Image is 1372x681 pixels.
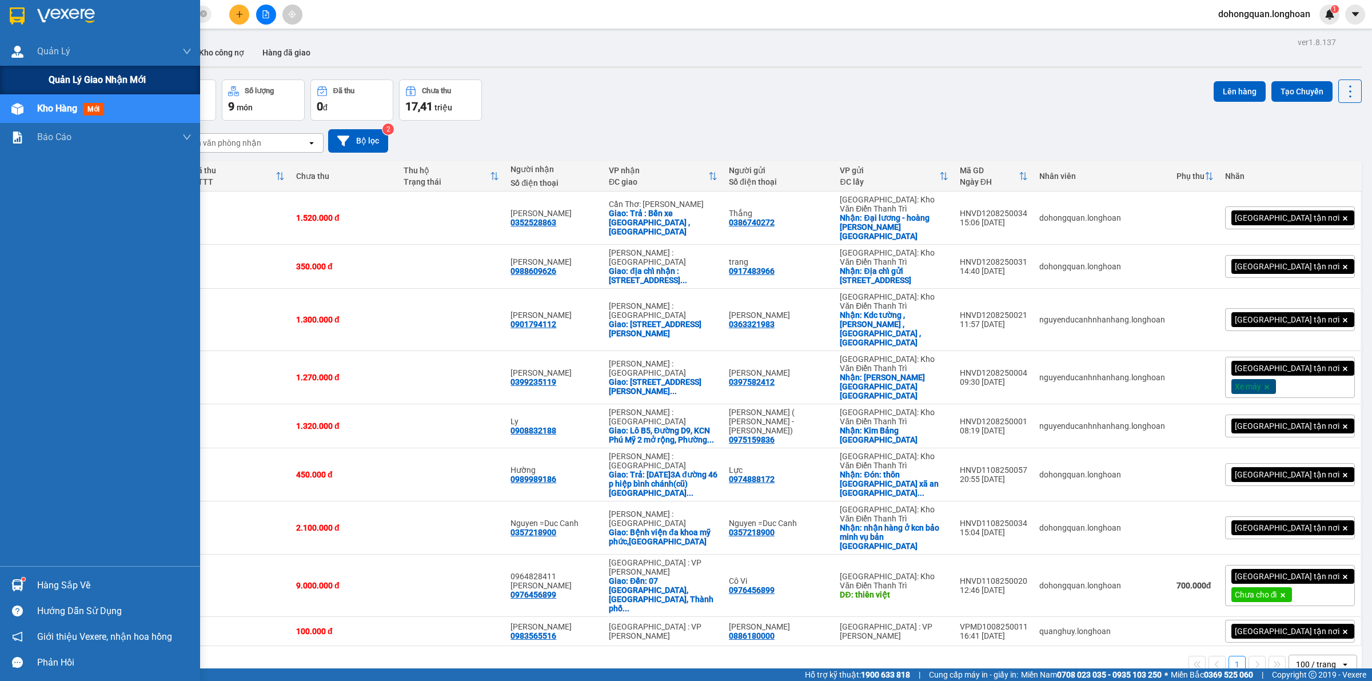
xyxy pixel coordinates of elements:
[83,103,104,116] span: mới
[729,519,829,528] div: Nguyen =Duc Canh
[840,195,948,213] div: [GEOGRAPHIC_DATA]: Kho Văn Điển Thanh Trì
[960,519,1028,528] div: HNVD1108250034
[840,408,948,426] div: [GEOGRAPHIC_DATA]: Kho Văn Điển Thanh Trì
[1235,213,1339,223] span: [GEOGRAPHIC_DATA] tận nơi
[296,581,392,590] div: 9.000.000 đ
[182,137,261,149] div: Chọn văn phòng nhận
[840,177,939,186] div: ĐC lấy
[510,178,597,188] div: Số điện thoại
[190,39,253,66] button: Kho công nợ
[960,177,1019,186] div: Ngày ĐH
[960,166,1019,175] div: Mã GD
[623,604,629,613] span: ...
[192,166,276,175] div: Đã thu
[296,421,392,431] div: 1.320.000 đ
[49,73,146,87] span: Quản lý giao nhận mới
[12,631,23,642] span: notification
[11,579,23,591] img: warehouse-icon
[37,603,192,620] div: Hướng dẫn sử dụng
[510,257,597,266] div: Thanh Trà
[1296,659,1336,670] div: 100 / trang
[919,668,920,681] span: |
[1039,172,1165,181] div: Nhân viên
[282,5,302,25] button: aim
[960,528,1028,537] div: 15:04 [DATE]
[229,5,249,25] button: plus
[609,266,717,285] div: Giao: địa chỉ nhận : 591/10 Trần Xuân Soạn, phường Tân Hưng, Quận 7, Tp. Hồ Chí Minh
[1039,421,1165,431] div: nguyenducanhnhanhang.longhoan
[1271,81,1333,102] button: Tạo Chuyến
[960,266,1028,276] div: 14:40 [DATE]
[609,622,717,640] div: [GEOGRAPHIC_DATA] : VP [PERSON_NAME]
[262,10,270,18] span: file-add
[11,103,23,115] img: warehouse-icon
[1225,172,1355,181] div: Nhãn
[404,177,490,186] div: Trạng thái
[1209,7,1319,21] span: dohongquan.longhoan
[729,576,829,586] div: Cô Vi
[840,505,948,523] div: [GEOGRAPHIC_DATA]: Kho Văn Điển Thanh Trì
[840,213,948,241] div: Nhận: Đại lương - hoàng diệu - gia Lộc - Hải dương
[729,465,829,475] div: Lực
[510,622,597,631] div: hoài thanh
[609,248,717,266] div: [PERSON_NAME] : [GEOGRAPHIC_DATA]
[510,519,597,528] div: Nguyen =Duc Canh
[729,166,829,175] div: Người gửi
[510,572,597,590] div: 0964828411 Anh Hưng
[510,465,597,475] div: Hường
[729,528,775,537] div: 0357218900
[10,7,25,25] img: logo-vxr
[918,488,924,497] span: ...
[609,166,708,175] div: VP nhận
[333,87,354,95] div: Đã thu
[510,417,597,426] div: Ly
[609,320,717,338] div: Giao: 13c trần phú ,phường 4 , quận 5 , tphcm
[296,523,392,532] div: 2.100.000 đ
[405,99,433,113] span: 17,41
[729,209,829,218] div: Thắng
[236,10,244,18] span: plus
[840,248,948,266] div: [GEOGRAPHIC_DATA]: Kho Văn Điển Thanh Trì
[960,426,1028,435] div: 08:19 [DATE]
[296,262,392,271] div: 350.000 đ
[960,320,1028,329] div: 11:57 [DATE]
[237,103,253,112] span: món
[840,292,948,310] div: [GEOGRAPHIC_DATA]: Kho Văn Điển Thanh Trì
[960,586,1028,595] div: 12:46 [DATE]
[729,622,829,631] div: tuấn dũng
[296,373,392,382] div: 1.270.000 đ
[1235,261,1339,272] span: [GEOGRAPHIC_DATA] tận nơi
[960,257,1028,266] div: HNVD1208250031
[1204,670,1253,679] strong: 0369 525 060
[510,590,556,599] div: 0976456899
[609,470,717,497] div: Giao: Trả: 12/11/3A đường 46 p hiệp bình chánh(cũ) tp Thủ Đức Tp HCM
[960,377,1028,387] div: 09:30 [DATE]
[729,177,829,186] div: Số điện thoại
[37,577,192,594] div: Hàng sắp về
[1021,668,1162,681] span: Miền Nam
[960,465,1028,475] div: HNVD1108250057
[1176,581,1211,590] strong: 700.000 đ
[1039,523,1165,532] div: dohongquan.longhoan
[609,209,717,236] div: Giao: Trả : Bến xe Hà Tiên ,Kiên Giang
[11,132,23,144] img: solution-icon
[12,657,23,668] span: message
[1171,668,1253,681] span: Miền Bắc
[1235,314,1339,325] span: [GEOGRAPHIC_DATA] tận nơi
[1325,9,1335,19] img: icon-new-feature
[805,668,910,681] span: Hỗ trợ kỹ thuật:
[510,631,556,640] div: 0983565516
[1039,581,1165,590] div: dohongquan.longhoan
[1057,670,1162,679] strong: 0708 023 035 - 0935 103 250
[609,359,717,377] div: [PERSON_NAME] : [GEOGRAPHIC_DATA]
[960,417,1028,426] div: HNVD1208250001
[1262,668,1263,681] span: |
[228,99,234,113] span: 9
[404,166,490,175] div: Thu hộ
[200,10,207,17] span: close-circle
[1214,81,1266,102] button: Lên hàng
[296,627,392,636] div: 100.000 đ
[840,310,948,347] div: Nhận: Kdc tường , p văn an , TP chí Linh , Hải dương
[840,266,948,285] div: Nhận: Địa chỉ gửi số 8 đường thanh Bình, p lộ hạ , nam định
[1039,373,1165,382] div: nguyenducanhnhanhang.longhoan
